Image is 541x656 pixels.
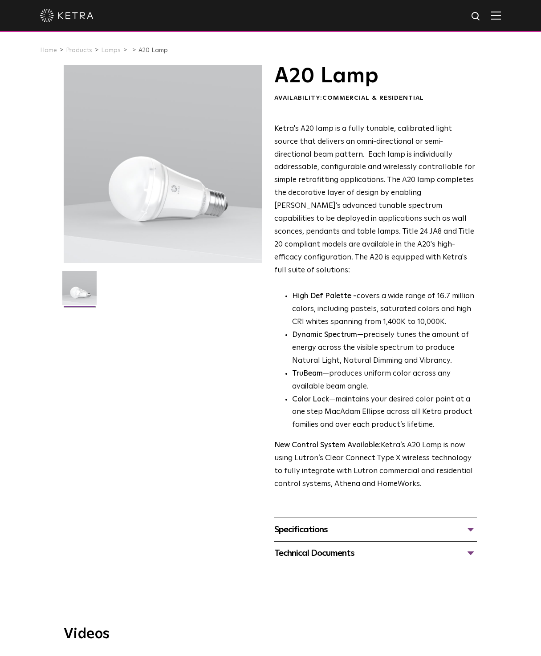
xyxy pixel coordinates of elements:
div: Specifications [274,522,477,537]
li: —produces uniform color across any available beam angle. [292,368,477,393]
strong: High Def Palette - [292,292,357,300]
li: —maintains your desired color point at a one step MacAdam Ellipse across all Ketra product famili... [292,393,477,432]
img: Hamburger%20Nav.svg [491,11,501,20]
a: A20 Lamp [138,47,168,53]
p: Ketra’s A20 Lamp is now using Lutron’s Clear Connect Type X wireless technology to fully integrat... [274,439,477,491]
strong: New Control System Available: [274,441,381,449]
div: Technical Documents [274,546,477,560]
img: ketra-logo-2019-white [40,9,94,22]
h1: A20 Lamp [274,65,477,87]
span: Commercial & Residential [322,95,424,101]
p: covers a wide range of 16.7 million colors, including pastels, saturated colors and high CRI whit... [292,290,477,329]
li: —precisely tunes the amount of energy across the visible spectrum to produce Natural Light, Natur... [292,329,477,368]
a: Home [40,47,57,53]
a: Lamps [101,47,121,53]
span: Ketra's A20 lamp is a fully tunable, calibrated light source that delivers an omni-directional or... [274,125,475,274]
a: Products [66,47,92,53]
strong: Dynamic Spectrum [292,331,357,339]
img: A20-Lamp-2021-Web-Square [62,271,97,312]
div: Availability: [274,94,477,103]
img: search icon [471,11,482,22]
h3: Videos [64,627,478,641]
strong: Color Lock [292,396,329,403]
strong: TruBeam [292,370,323,377]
